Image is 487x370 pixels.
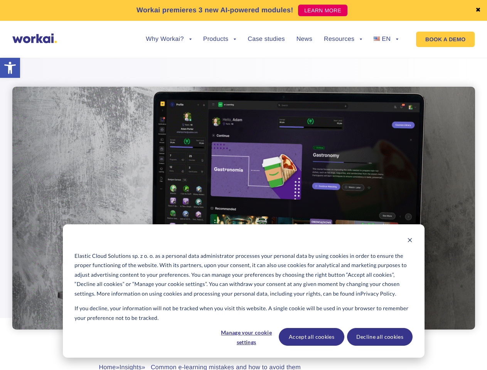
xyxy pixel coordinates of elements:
button: Accept all cookies [279,328,344,346]
a: Products [203,36,236,42]
p: Elastic Cloud Solutions sp. z o. o. as a personal data administrator processes your personal data... [74,251,412,299]
a: EN [374,36,398,42]
span: EN [382,36,391,42]
a: News [297,36,312,42]
img: the most common e-learnning mistakes [12,87,475,330]
div: Cookie banner [63,224,425,358]
button: Dismiss cookie banner [407,236,413,246]
a: Resources [324,36,362,42]
a: ✖ [475,7,481,13]
a: Case studies [248,36,285,42]
a: BOOK A DEMO [416,32,475,47]
a: Privacy Policy [361,289,395,299]
button: Decline all cookies [347,328,413,346]
p: Workai premieres 3 new AI-powered modules! [136,5,293,15]
p: If you decline, your information will not be tracked when you visit this website. A single cookie... [74,304,412,323]
a: LEARN MORE [298,5,347,16]
a: Why Workai? [146,36,191,42]
button: Manage your cookie settings [217,328,276,346]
